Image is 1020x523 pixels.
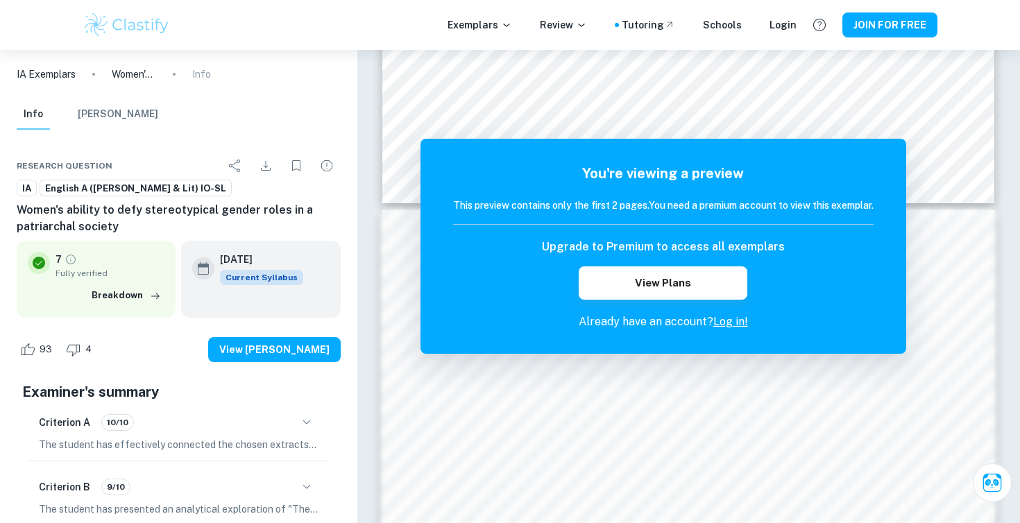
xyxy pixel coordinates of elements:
span: 93 [32,343,60,357]
p: The student has effectively connected the chosen extracts/works to the global issue of women defy... [39,437,318,452]
h6: Women's ability to defy stereotypical gender roles in a patriarchal society [17,202,341,235]
img: Clastify logo [83,11,171,39]
div: Dislike [62,338,99,361]
span: 4 [78,343,99,357]
span: IA [17,182,36,196]
div: This exemplar is based on the current syllabus. Feel free to refer to it for inspiration/ideas wh... [220,270,303,285]
div: Share [221,152,249,180]
a: IA [17,180,37,197]
div: Like [17,338,60,361]
button: Info [17,99,50,130]
p: 7 [56,252,62,267]
span: English A ([PERSON_NAME] & Lit) IO-SL [40,182,231,196]
a: Tutoring [622,17,675,33]
button: [PERSON_NAME] [78,99,158,130]
span: Fully verified [56,267,164,280]
p: Info [192,67,211,82]
button: Breakdown [88,285,164,306]
h6: This preview contains only the first 2 pages. You need a premium account to view this exemplar. [453,198,874,213]
a: IA Exemplars [17,67,76,82]
a: English A ([PERSON_NAME] & Lit) IO-SL [40,180,232,197]
h6: Upgrade to Premium to access all exemplars [542,239,785,255]
span: Current Syllabus [220,270,303,285]
h6: Criterion B [39,479,90,495]
div: Bookmark [282,152,310,180]
a: Login [770,17,797,33]
button: JOIN FOR FREE [842,12,937,37]
span: 9/10 [102,481,130,493]
p: The student has presented an analytical exploration of "The World's Wife" and Nike's Women Advert... [39,501,318,517]
button: View [PERSON_NAME] [208,337,341,362]
p: Women's ability to defy stereotypical gender roles in a patriarchal society [112,67,156,82]
h5: Examiner's summary [22,381,335,402]
p: Already have an account? [453,314,874,330]
span: Research question [17,160,112,172]
p: Exemplars [448,17,512,33]
h6: Criterion A [39,415,90,430]
a: Grade fully verified [65,253,77,266]
a: Schools [703,17,742,33]
button: View Plans [579,266,747,300]
span: 10/10 [102,416,133,429]
h6: [DATE] [220,252,292,267]
h5: You're viewing a preview [453,163,874,184]
button: Ask Clai [973,463,1012,502]
button: Help and Feedback [808,13,831,37]
a: Log in! [713,315,748,328]
div: Download [252,152,280,180]
p: Review [540,17,587,33]
div: Report issue [313,152,341,180]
